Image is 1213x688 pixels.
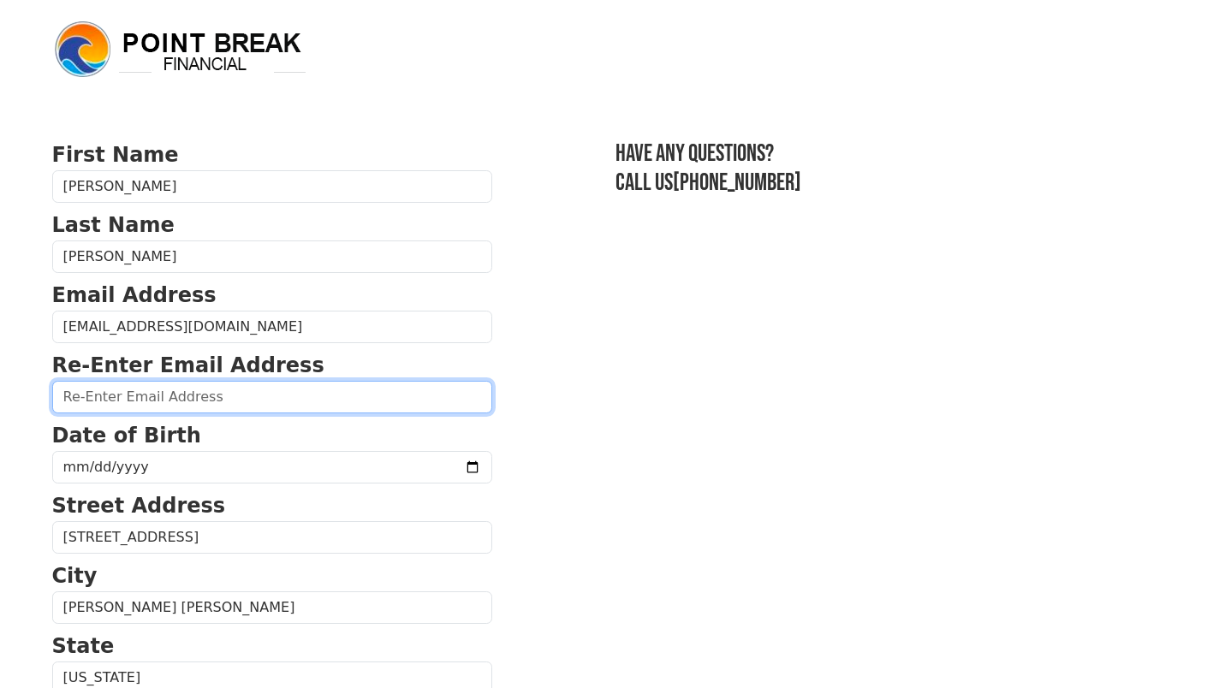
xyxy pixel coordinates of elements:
[52,143,179,167] strong: First Name
[615,139,1162,169] h3: Have any questions?
[52,170,492,203] input: First Name
[52,424,201,448] strong: Date of Birth
[615,169,1162,198] h3: Call us
[52,353,324,377] strong: Re-Enter Email Address
[52,213,175,237] strong: Last Name
[52,591,492,624] input: City
[52,283,217,307] strong: Email Address
[52,381,492,413] input: Re-Enter Email Address
[52,240,492,273] input: Last Name
[52,634,115,658] strong: State
[52,521,492,554] input: Street Address
[52,19,309,80] img: logo.png
[52,494,226,518] strong: Street Address
[52,564,98,588] strong: City
[52,311,492,343] input: Email Address
[673,169,801,197] a: [PHONE_NUMBER]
